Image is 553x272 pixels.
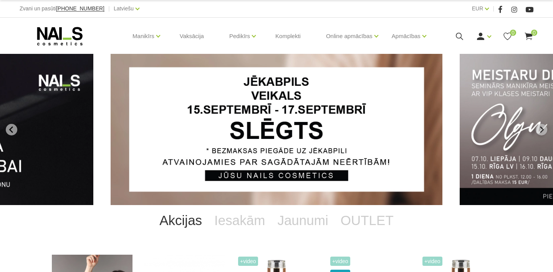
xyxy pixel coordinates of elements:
[108,4,110,13] span: |
[6,124,17,135] button: Go to last slide
[510,30,516,36] span: 0
[56,6,104,12] a: [PHONE_NUMBER]
[238,257,258,266] span: +Video
[229,21,250,52] a: Pedikīrs
[472,4,483,13] a: EUR
[493,4,494,13] span: |
[20,4,104,13] div: Zvani un pasūti
[132,21,154,52] a: Manikīrs
[531,30,537,36] span: 0
[503,32,512,41] a: 0
[269,18,307,55] a: Komplekti
[422,257,442,266] span: +Video
[536,124,547,135] button: Next slide
[114,4,134,13] a: Latviešu
[334,205,400,236] a: OUTLET
[330,257,350,266] span: +Video
[111,54,442,205] li: 1 of 14
[153,205,208,236] a: Akcijas
[56,5,104,12] span: [PHONE_NUMBER]
[524,32,533,41] a: 0
[392,21,421,52] a: Apmācības
[174,18,210,55] a: Vaksācija
[208,205,271,236] a: Iesakām
[271,205,334,236] a: Jaunumi
[326,21,373,52] a: Online apmācības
